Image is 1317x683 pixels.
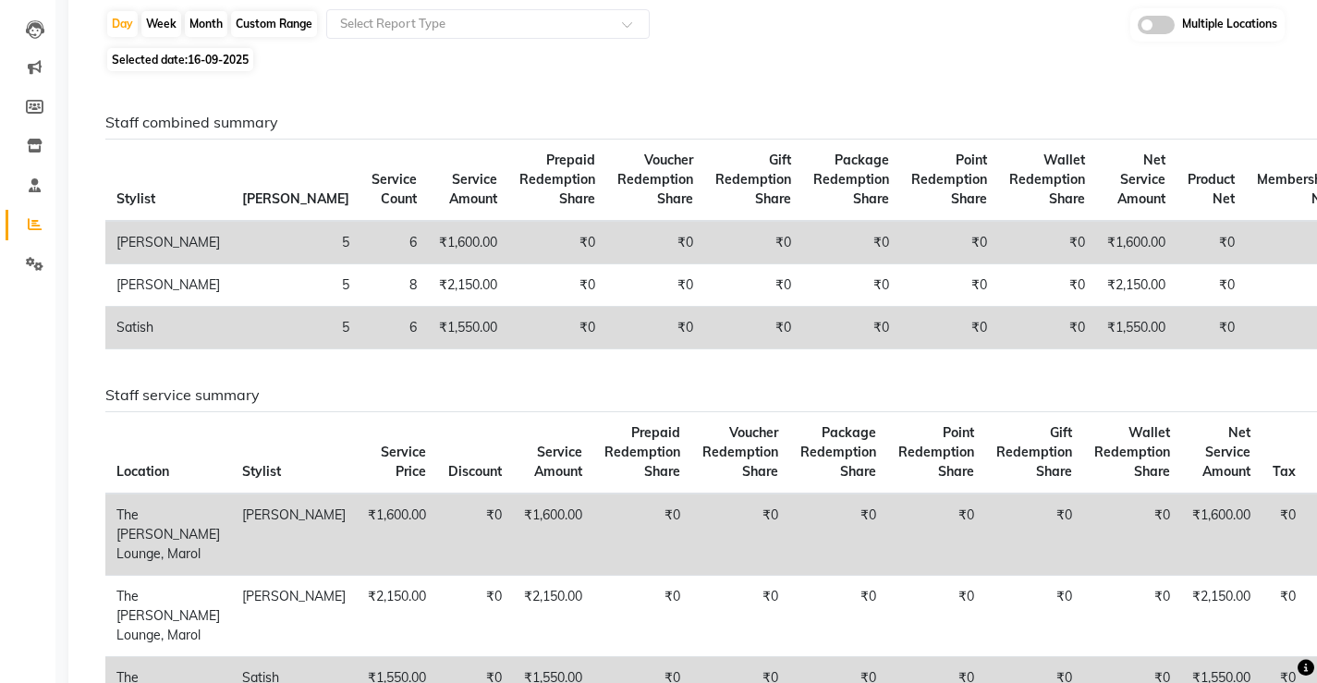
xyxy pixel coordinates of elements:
td: ₹0 [606,221,704,264]
td: ₹0 [1262,494,1307,576]
span: Service Amount [449,171,497,207]
td: ₹0 [606,264,704,307]
span: 16-09-2025 [188,53,249,67]
td: 6 [360,221,428,264]
td: ₹0 [887,576,985,657]
td: ₹0 [704,307,802,349]
td: The [PERSON_NAME] Lounge, Marol [105,576,231,657]
td: [PERSON_NAME] [105,221,231,264]
td: ₹1,600.00 [1181,494,1262,576]
span: Stylist [242,463,281,480]
td: ₹0 [704,264,802,307]
td: ₹1,600.00 [1096,221,1177,264]
td: ₹2,150.00 [1181,576,1262,657]
td: 5 [231,307,360,349]
td: ₹0 [900,264,998,307]
span: Selected date: [107,48,253,71]
td: Satish [105,307,231,349]
div: Custom Range [231,11,317,37]
h6: Staff combined summary [105,114,1277,131]
div: Week [141,11,181,37]
td: ₹2,150.00 [1096,264,1177,307]
span: Net Service Amount [1117,152,1165,207]
span: Gift Redemption Share [715,152,791,207]
td: 5 [231,221,360,264]
div: Day [107,11,138,37]
td: ₹1,550.00 [428,307,508,349]
td: ₹0 [1262,576,1307,657]
span: [PERSON_NAME] [242,190,349,207]
td: ₹0 [900,307,998,349]
div: Month [185,11,227,37]
td: ₹0 [985,576,1083,657]
td: ₹0 [437,494,513,576]
span: Location [116,463,169,480]
td: ₹0 [691,576,789,657]
td: ₹0 [606,307,704,349]
td: ₹0 [789,494,887,576]
td: ₹0 [593,494,691,576]
td: ₹0 [802,307,900,349]
td: ₹0 [900,221,998,264]
td: ₹0 [1083,494,1181,576]
span: Gift Redemption Share [996,424,1072,480]
h6: Staff service summary [105,386,1277,404]
span: Wallet Redemption Share [1009,152,1085,207]
span: Tax [1273,463,1296,480]
span: Point Redemption Share [898,424,974,480]
span: Package Redemption Share [800,424,876,480]
td: 6 [360,307,428,349]
span: Voucher Redemption Share [702,424,778,480]
td: ₹0 [691,494,789,576]
td: The [PERSON_NAME] Lounge, Marol [105,494,231,576]
span: Net Service Amount [1202,424,1250,480]
span: Stylist [116,190,155,207]
td: [PERSON_NAME] [231,494,357,576]
td: ₹0 [802,221,900,264]
td: ₹1,550.00 [1096,307,1177,349]
td: ₹1,600.00 [513,494,593,576]
span: Multiple Locations [1182,16,1277,34]
span: Service Amount [534,444,582,480]
span: Service Price [381,444,426,480]
span: Point Redemption Share [911,152,987,207]
td: ₹0 [1177,264,1246,307]
td: ₹0 [985,494,1083,576]
span: Voucher Redemption Share [617,152,693,207]
td: 5 [231,264,360,307]
td: ₹1,600.00 [428,221,508,264]
td: ₹0 [508,221,606,264]
td: ₹1,600.00 [357,494,437,576]
td: ₹0 [887,494,985,576]
span: Prepaid Redemption Share [604,424,680,480]
td: [PERSON_NAME] [231,576,357,657]
span: Product Net [1188,171,1235,207]
td: ₹0 [789,576,887,657]
td: ₹0 [998,264,1096,307]
td: ₹0 [1083,576,1181,657]
td: ₹2,150.00 [513,576,593,657]
span: Wallet Redemption Share [1094,424,1170,480]
td: ₹0 [704,221,802,264]
td: ₹0 [802,264,900,307]
span: Package Redemption Share [813,152,889,207]
td: ₹0 [508,307,606,349]
td: ₹0 [437,576,513,657]
td: ₹0 [1177,221,1246,264]
span: Prepaid Redemption Share [519,152,595,207]
td: ₹0 [1177,307,1246,349]
td: ₹0 [508,264,606,307]
span: Discount [448,463,502,480]
td: ₹0 [593,576,691,657]
td: [PERSON_NAME] [105,264,231,307]
span: Service Count [372,171,417,207]
td: ₹0 [998,307,1096,349]
td: ₹2,150.00 [357,576,437,657]
td: ₹0 [998,221,1096,264]
td: 8 [360,264,428,307]
td: ₹2,150.00 [428,264,508,307]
